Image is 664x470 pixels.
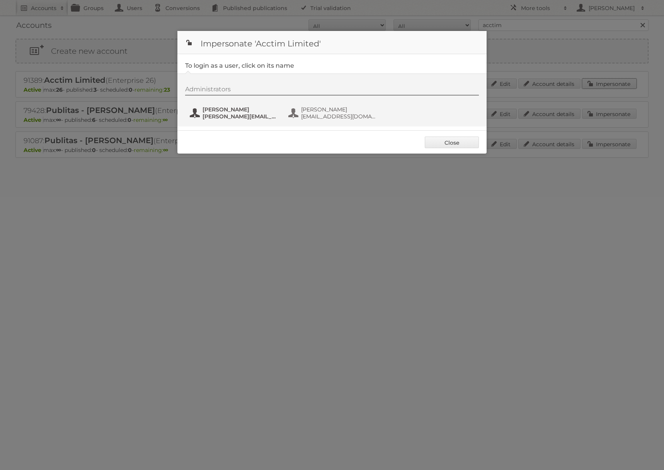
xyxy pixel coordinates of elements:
span: [PERSON_NAME] [301,106,376,113]
span: [EMAIL_ADDRESS][DOMAIN_NAME] [301,113,376,120]
button: [PERSON_NAME] [PERSON_NAME][EMAIL_ADDRESS][DOMAIN_NAME] [189,105,280,121]
legend: To login as a user, click on its name [185,62,294,69]
h1: Impersonate 'Acctim Limited' [177,31,487,54]
button: [PERSON_NAME] [EMAIL_ADDRESS][DOMAIN_NAME] [288,105,378,121]
span: [PERSON_NAME][EMAIL_ADDRESS][DOMAIN_NAME] [203,113,278,120]
a: Close [425,137,479,148]
div: Administrators [185,85,479,96]
span: [PERSON_NAME] [203,106,278,113]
